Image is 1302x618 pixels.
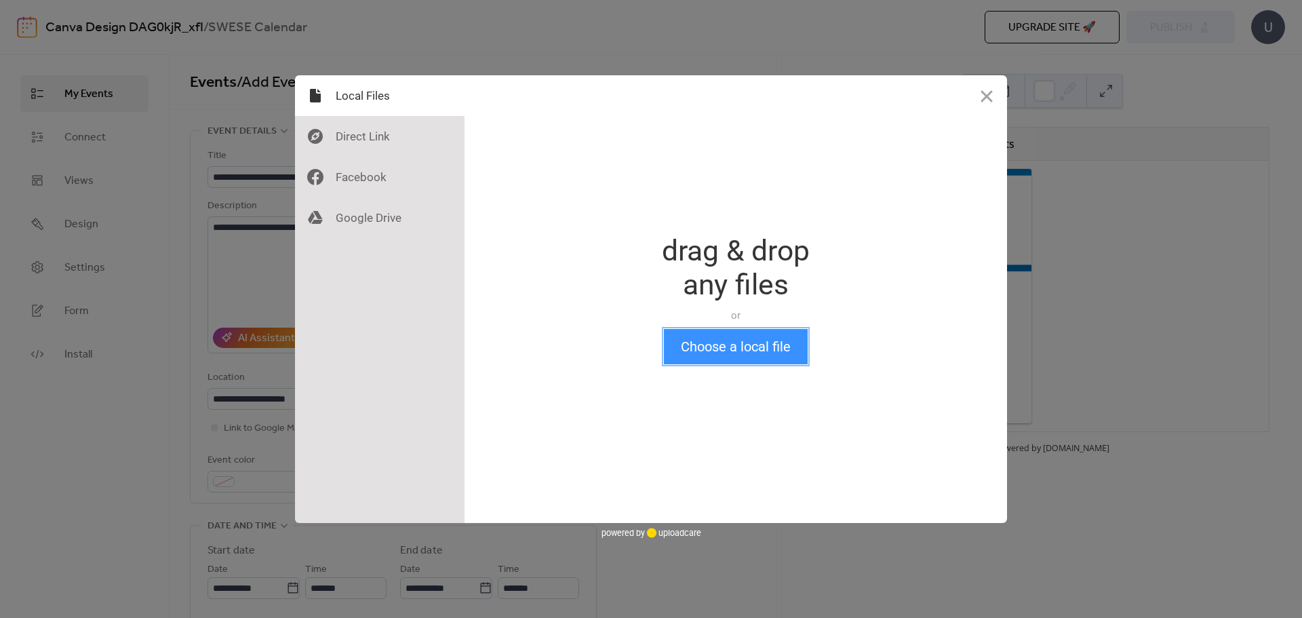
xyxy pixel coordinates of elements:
[295,116,465,157] div: Direct Link
[966,75,1007,116] button: Close
[601,523,701,543] div: powered by
[295,157,465,197] div: Facebook
[645,528,701,538] a: uploadcare
[664,329,808,364] button: Choose a local file
[295,197,465,238] div: Google Drive
[662,309,810,322] div: or
[662,234,810,302] div: drag & drop any files
[295,75,465,116] div: Local Files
